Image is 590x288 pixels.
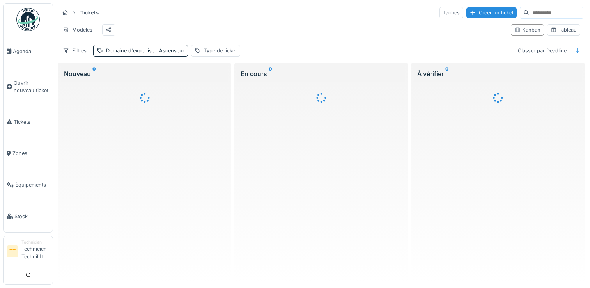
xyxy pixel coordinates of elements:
span: : Ascenseur [154,48,184,53]
li: TT [7,245,18,257]
sup: 0 [269,69,272,78]
div: Modèles [59,24,96,36]
a: Équipements [4,169,53,201]
sup: 0 [445,69,449,78]
div: Créer un ticket [466,7,517,18]
div: Classer par Deadline [514,45,570,56]
a: TT TechnicienTechnicien Technilift [7,239,50,265]
li: Technicien Technilift [21,239,50,263]
span: Agenda [13,48,50,55]
div: En cours [241,69,402,78]
span: Ouvrir nouveau ticket [14,79,50,94]
img: Badge_color-CXgf-gQk.svg [16,8,40,31]
a: Tickets [4,106,53,138]
a: Zones [4,138,53,169]
div: Tâches [439,7,463,18]
div: À vérifier [417,69,578,78]
div: Type de ticket [204,47,237,54]
span: Tickets [14,118,50,126]
div: Filtres [59,45,90,56]
div: Technicien [21,239,50,245]
strong: Tickets [77,9,102,16]
div: Kanban [514,26,540,34]
span: Zones [12,149,50,157]
a: Agenda [4,36,53,67]
a: Ouvrir nouveau ticket [4,67,53,106]
span: Stock [14,213,50,220]
span: Équipements [15,181,50,188]
a: Stock [4,201,53,232]
div: Nouveau [64,69,225,78]
div: Tableau [551,26,577,34]
sup: 0 [92,69,96,78]
div: Domaine d'expertise [106,47,184,54]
